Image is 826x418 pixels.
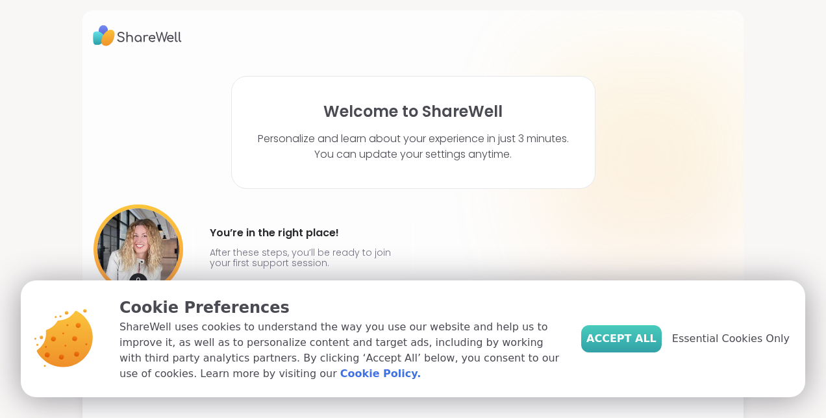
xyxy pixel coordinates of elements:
p: After these steps, you’ll be ready to join your first support session. [210,247,397,268]
span: Essential Cookies Only [672,331,790,347]
span: Accept All [586,331,657,347]
h1: Welcome to ShareWell [323,103,503,121]
a: Cookie Policy. [340,366,421,382]
button: Accept All [581,325,662,352]
p: ShareWell uses cookies to understand the way you use our website and help us to improve it, as we... [119,319,560,382]
h4: You’re in the right place! [210,223,397,243]
p: Cookie Preferences [119,296,560,319]
img: ShareWell Logo [93,21,182,51]
img: mic icon [129,273,147,291]
img: User image [94,204,183,294]
p: Personalize and learn about your experience in just 3 minutes. You can update your settings anytime. [258,131,569,162]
